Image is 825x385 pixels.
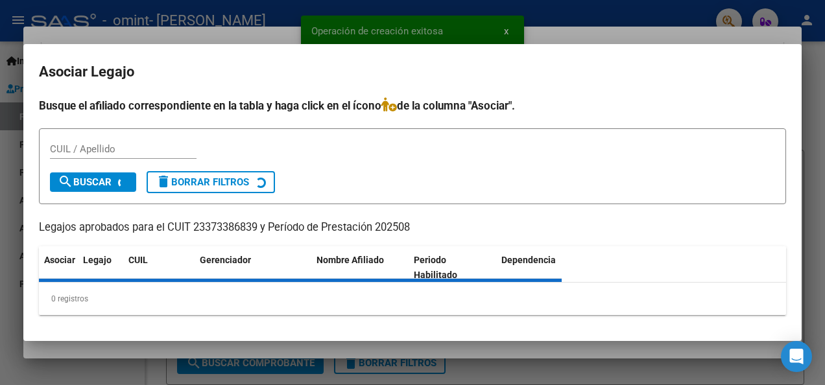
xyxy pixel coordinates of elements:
datatable-header-cell: Legajo [78,246,123,289]
datatable-header-cell: Dependencia [496,246,593,289]
p: Legajos aprobados para el CUIT 23373386839 y Período de Prestación 202508 [39,220,786,236]
datatable-header-cell: Asociar [39,246,78,289]
span: Nombre Afiliado [317,255,384,265]
span: CUIL [128,255,148,265]
div: 0 registros [39,283,786,315]
span: Borrar Filtros [156,176,249,188]
mat-icon: search [58,174,73,189]
mat-icon: delete [156,174,171,189]
span: Legajo [83,255,112,265]
span: Asociar [44,255,75,265]
div: Open Intercom Messenger [781,341,812,372]
datatable-header-cell: Periodo Habilitado [409,246,496,289]
h2: Asociar Legajo [39,60,786,84]
datatable-header-cell: Gerenciador [195,246,311,289]
datatable-header-cell: Nombre Afiliado [311,246,409,289]
span: Periodo Habilitado [414,255,457,280]
span: Buscar [58,176,112,188]
button: Borrar Filtros [147,171,275,193]
datatable-header-cell: CUIL [123,246,195,289]
span: Dependencia [501,255,556,265]
button: Buscar [50,172,136,192]
span: Gerenciador [200,255,251,265]
h4: Busque el afiliado correspondiente en la tabla y haga click en el ícono de la columna "Asociar". [39,97,786,114]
